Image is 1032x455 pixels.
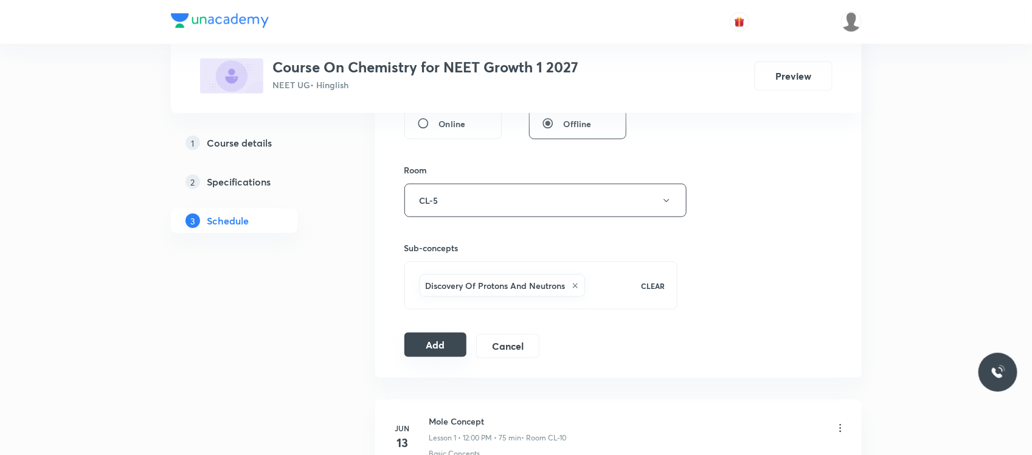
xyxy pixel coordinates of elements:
button: avatar [730,12,749,32]
h5: Course details [207,136,272,150]
p: Lesson 1 • 12:00 PM • 75 min [429,432,522,443]
span: Online [439,117,466,130]
h5: Schedule [207,214,249,228]
p: NEET UG • Hinglish [273,78,579,91]
p: 1 [185,136,200,150]
img: avatar [734,16,745,27]
p: 3 [185,214,200,228]
img: ttu [991,365,1005,380]
a: Company Logo [171,13,269,31]
img: Company Logo [171,13,269,28]
h6: Sub-concepts [404,241,678,254]
h5: Specifications [207,175,271,189]
img: Dipti [841,12,862,32]
p: CLEAR [641,280,665,291]
h6: Mole Concept [429,415,567,428]
button: Preview [755,61,833,91]
h6: Jun [390,423,415,434]
h6: Room [404,164,428,176]
p: • Room CL-10 [522,432,567,443]
span: Offline [564,117,592,130]
h6: Discovery Of Protons And Neutrons [426,279,566,292]
button: Add [404,333,467,357]
h3: Course On Chemistry for NEET Growth 1 2027 [273,58,579,76]
button: CL-5 [404,184,687,217]
button: Cancel [476,334,539,358]
img: D7151FB4-6E61-4087-9E5F-C347242731DE_plus.png [200,58,263,94]
a: 1Course details [171,131,336,155]
p: 2 [185,175,200,189]
h4: 13 [390,434,415,452]
a: 2Specifications [171,170,336,194]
